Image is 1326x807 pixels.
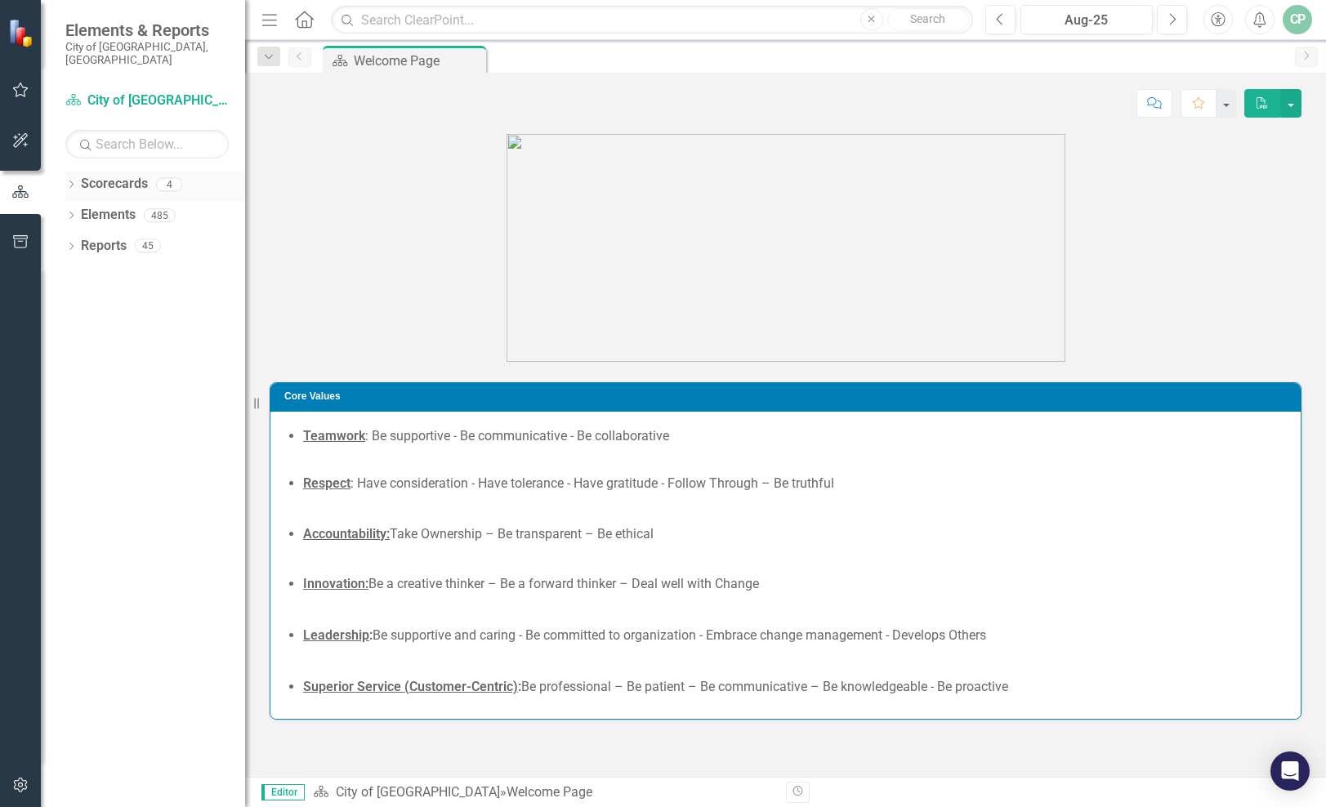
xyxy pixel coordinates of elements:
[303,475,350,491] strong: Respect
[8,19,37,47] img: ClearPoint Strategy
[336,784,500,800] a: City of [GEOGRAPHIC_DATA]
[81,237,127,256] a: Reports
[65,20,229,40] span: Elements & Reports
[331,6,973,34] input: Search ClearPoint...
[65,40,229,67] small: City of [GEOGRAPHIC_DATA], [GEOGRAPHIC_DATA]
[135,239,161,253] div: 45
[313,783,774,802] div: »
[354,51,482,71] div: Welcome Page
[156,177,182,191] div: 4
[910,12,945,25] span: Search
[369,627,373,643] strong: :
[144,208,176,222] div: 485
[507,134,1065,362] img: 636613840959600000.png
[303,626,1284,645] li: Be supportive and caring - Be committed to organization - Embrace change management - Develops Ot...
[303,526,390,542] strong: Accountability:
[303,428,365,444] u: Teamwork
[518,679,521,694] strong: :
[303,576,368,591] strong: Innovation:
[303,575,1284,594] li: Be a creative thinker – Be a forward thinker – Deal well with Change
[303,679,518,694] u: Superior Service (Customer-Centric)
[303,627,369,643] u: Leadership
[887,8,969,31] button: Search
[81,175,148,194] a: Scorecards
[1270,751,1310,791] div: Open Intercom Messenger
[284,391,1293,402] h3: Core Values
[65,91,229,110] a: City of [GEOGRAPHIC_DATA]
[303,475,1284,493] li: : Have consideration - Have tolerance - Have gratitude - Follow Through – Be truthful
[65,130,229,158] input: Search Below...
[261,784,305,800] span: Editor
[303,678,1284,697] li: Be professional – Be patient – Be communicative – Be knowledgeable - Be proactive
[81,206,136,225] a: Elements
[303,525,1284,544] li: Take Ownership – Be transparent – Be ethical
[1283,5,1312,34] button: CP
[507,784,592,800] div: Welcome Page
[1026,11,1147,30] div: Aug-25
[1020,5,1153,34] button: Aug-25
[303,427,1284,446] li: : Be supportive - Be communicative - Be collaborative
